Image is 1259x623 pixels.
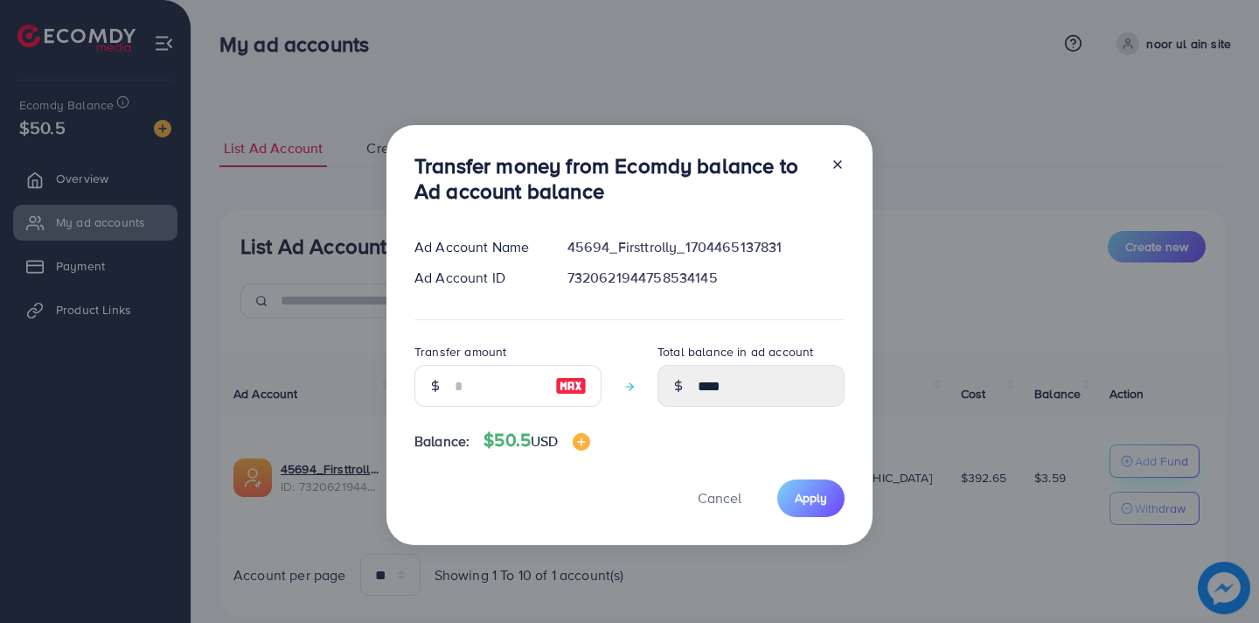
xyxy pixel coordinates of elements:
button: Apply [777,479,845,517]
span: Apply [795,489,827,507]
span: USD [531,431,558,451]
h4: $50.5 [483,430,589,451]
div: Ad Account Name [400,237,553,257]
span: Balance: [414,431,470,451]
label: Transfer amount [414,343,506,360]
h3: Transfer money from Ecomdy balance to Ad account balance [414,153,817,204]
img: image [555,375,587,396]
button: Cancel [676,479,763,517]
span: Cancel [698,488,741,507]
label: Total balance in ad account [657,343,813,360]
div: 45694_Firsttrolly_1704465137831 [553,237,859,257]
img: image [573,433,590,451]
div: 7320621944758534145 [553,268,859,288]
div: Ad Account ID [400,268,553,288]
